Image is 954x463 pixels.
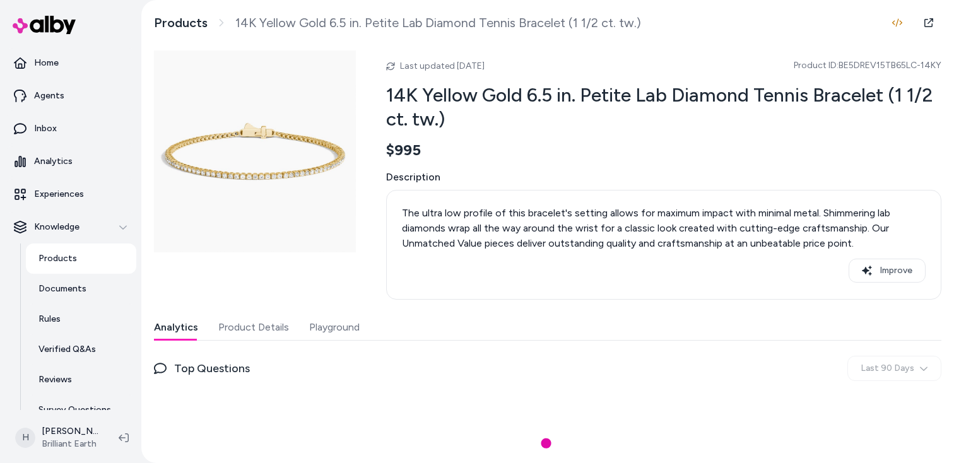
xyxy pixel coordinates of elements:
p: Inbox [34,122,57,135]
a: Agents [5,81,136,111]
span: Description [386,170,941,185]
a: Products [26,243,136,274]
button: Playground [309,315,360,340]
button: Analytics [154,315,198,340]
p: The ultra low profile of this bracelet's setting allows for maximum impact with minimal metal. Sh... [402,206,926,251]
h2: 14K Yellow Gold 6.5 in. Petite Lab Diamond Tennis Bracelet (1 1/2 ct. tw.) [386,83,941,131]
button: Knowledge [5,212,136,242]
a: Inbox [5,114,136,144]
a: Survey Questions [26,395,136,425]
button: Product Details [218,315,289,340]
img: alby Logo [13,16,76,34]
a: Verified Q&As [26,334,136,365]
a: Products [154,15,208,31]
span: H [15,428,35,448]
a: Reviews [26,365,136,395]
p: Rules [38,313,61,325]
p: Knowledge [34,221,79,233]
span: 14K Yellow Gold 6.5 in. Petite Lab Diamond Tennis Bracelet (1 1/2 ct. tw.) [235,15,641,31]
button: H[PERSON_NAME]Brilliant Earth [8,418,109,458]
p: Home [34,57,59,69]
p: Agents [34,90,64,102]
p: Documents [38,283,86,295]
p: Survey Questions [38,404,111,416]
a: Analytics [5,146,136,177]
span: Brilliant Earth [42,438,98,450]
p: Products [38,252,77,265]
button: Improve [849,259,926,283]
a: Rules [26,304,136,334]
a: Documents [26,274,136,304]
p: Verified Q&As [38,343,96,356]
p: Analytics [34,155,73,168]
nav: breadcrumb [154,15,641,31]
span: Top Questions [174,360,250,377]
a: Home [5,48,136,78]
a: Experiences [5,179,136,209]
p: [PERSON_NAME] [42,425,98,438]
p: Experiences [34,188,84,201]
span: Product ID: BE5DREV15TB65LC-14KY [794,59,941,72]
img: BE5DREV15TBLC-14KY_top.jpg [154,50,356,252]
span: Last updated [DATE] [400,61,485,71]
p: Reviews [38,373,72,386]
span: $995 [386,141,421,160]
